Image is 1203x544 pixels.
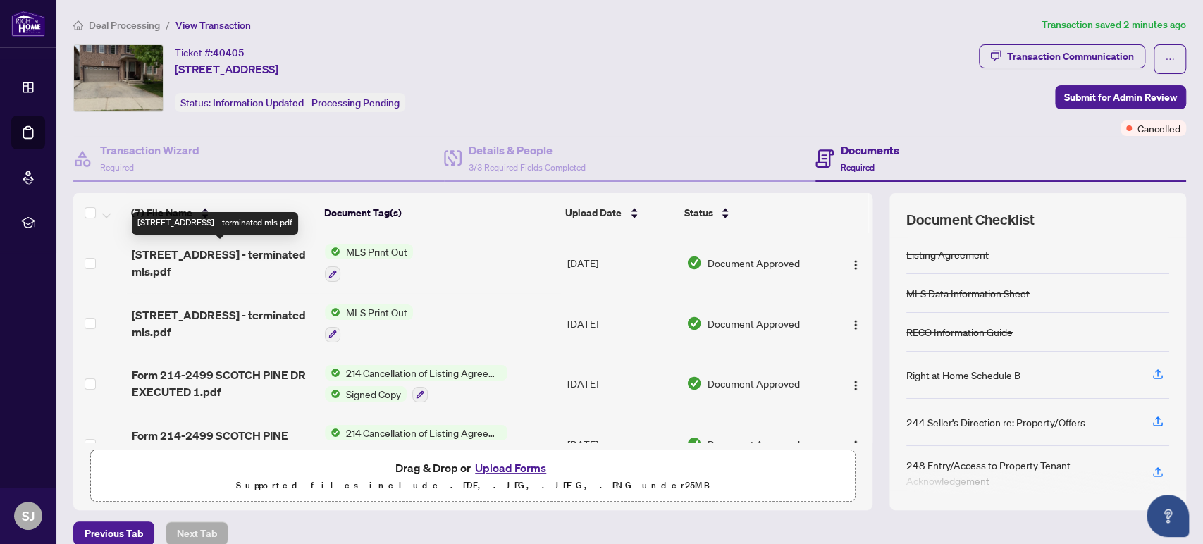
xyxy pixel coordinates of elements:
[561,354,681,414] td: [DATE]
[1042,17,1186,33] article: Transaction saved 2 minutes ago
[686,255,702,271] img: Document Status
[906,324,1013,340] div: RECO Information Guide
[979,44,1145,68] button: Transaction Communication
[132,427,314,461] span: Form 214-2499 SCOTCH PINE DR.pdf
[906,414,1085,430] div: 244 Seller’s Direction re: Property/Offers
[100,142,199,159] h4: Transaction Wizard
[340,386,407,402] span: Signed Copy
[686,316,702,331] img: Document Status
[561,293,681,354] td: [DATE]
[841,162,875,173] span: Required
[325,425,507,463] button: Status Icon214 Cancellation of Listing Agreement - Authority to Offer for Lease
[175,61,278,78] span: [STREET_ADDRESS]
[686,436,702,452] img: Document Status
[22,506,35,526] span: SJ
[132,307,314,340] span: [STREET_ADDRESS] - terminated mls.pdf
[74,45,163,111] img: IMG-W12235522_1.jpg
[175,19,251,32] span: View Transaction
[340,365,507,381] span: 214 Cancellation of Listing Agreement - Authority to Offer for Lease
[708,436,800,452] span: Document Approved
[340,244,413,259] span: MLS Print Out
[469,162,586,173] span: 3/3 Required Fields Completed
[325,386,340,402] img: Status Icon
[1007,45,1134,68] div: Transaction Communication
[844,433,867,455] button: Logo
[906,247,989,262] div: Listing Agreement
[906,210,1035,230] span: Document Checklist
[89,19,160,32] span: Deal Processing
[906,285,1030,301] div: MLS Data Information Sheet
[469,142,586,159] h4: Details & People
[213,97,400,109] span: Information Updated - Processing Pending
[325,365,507,403] button: Status Icon214 Cancellation of Listing Agreement - Authority to Offer for LeaseStatus IconSigned ...
[99,477,846,494] p: Supported files include .PDF, .JPG, .JPEG, .PNG under 25 MB
[561,414,681,474] td: [DATE]
[708,255,800,271] span: Document Approved
[213,47,245,59] span: 40405
[844,252,867,274] button: Logo
[906,457,1135,488] div: 248 Entry/Access to Property Tenant Acknowledgement
[684,205,712,221] span: Status
[11,11,45,37] img: logo
[850,440,861,451] img: Logo
[175,93,405,112] div: Status:
[1137,120,1180,136] span: Cancelled
[73,20,83,30] span: home
[1055,85,1186,109] button: Submit for Admin Review
[340,304,413,320] span: MLS Print Out
[132,212,298,235] div: [STREET_ADDRESS] - terminated mls.pdf
[325,304,340,320] img: Status Icon
[1064,86,1177,109] span: Submit for Admin Review
[686,376,702,391] img: Document Status
[906,367,1020,383] div: Right at Home Schedule B
[91,450,855,502] span: Drag & Drop orUpload FormsSupported files include .PDF, .JPG, .JPEG, .PNG under25MB
[850,259,861,271] img: Logo
[131,205,192,221] span: (7) File Name
[850,380,861,391] img: Logo
[850,319,861,330] img: Logo
[565,205,622,221] span: Upload Date
[340,425,507,440] span: 214 Cancellation of Listing Agreement - Authority to Offer for Lease
[844,372,867,395] button: Logo
[325,304,413,342] button: Status IconMLS Print Out
[395,459,550,477] span: Drag & Drop or
[325,244,340,259] img: Status Icon
[1147,495,1189,537] button: Open asap
[325,425,340,440] img: Status Icon
[132,366,314,400] span: Form 214-2499 SCOTCH PINE DR EXECUTED 1.pdf
[319,193,560,233] th: Document Tag(s)
[166,17,170,33] li: /
[325,244,413,282] button: Status IconMLS Print Out
[471,459,550,477] button: Upload Forms
[132,246,314,280] span: [STREET_ADDRESS] - terminated mls.pdf
[1165,54,1175,64] span: ellipsis
[708,376,800,391] span: Document Approved
[125,193,318,233] th: (7) File Name
[844,312,867,335] button: Logo
[708,316,800,331] span: Document Approved
[325,365,340,381] img: Status Icon
[678,193,827,233] th: Status
[560,193,679,233] th: Upload Date
[561,233,681,293] td: [DATE]
[175,44,245,61] div: Ticket #:
[100,162,134,173] span: Required
[841,142,899,159] h4: Documents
